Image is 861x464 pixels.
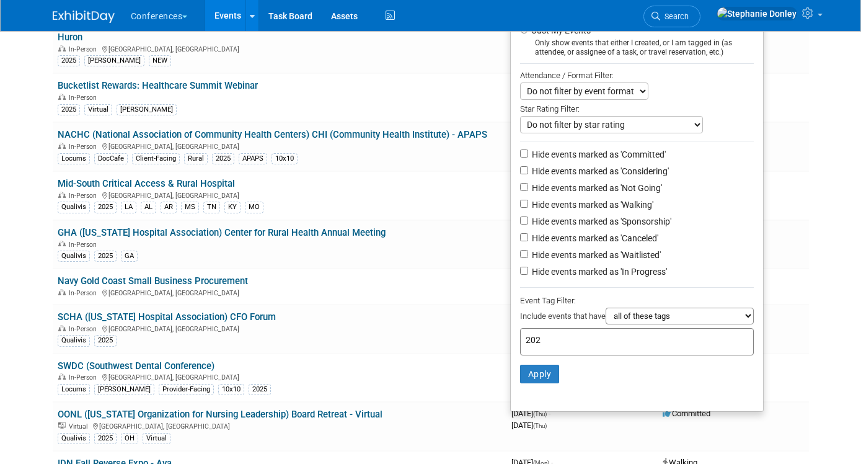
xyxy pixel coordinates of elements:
label: Hide events marked as 'In Progress' [529,265,667,278]
div: [PERSON_NAME] [94,384,154,395]
span: (Thu) [533,411,547,417]
div: NEW [149,55,171,66]
span: In-Person [69,325,100,333]
div: APAPS [239,153,267,164]
div: Qualivis [58,433,90,444]
div: Qualivis [58,251,90,262]
div: Provider-Facing [159,384,214,395]
div: Virtual [143,433,170,444]
img: In-Person Event [58,143,66,149]
img: In-Person Event [58,94,66,100]
label: Hide events marked as 'Considering' [529,165,669,177]
img: In-Person Event [58,241,66,247]
img: In-Person Event [58,192,66,198]
a: GHA ([US_STATE] Hospital Association) Center for Rural Health Annual Meeting [58,227,386,238]
span: In-Person [69,45,100,53]
div: MS [181,202,199,213]
span: In-Person [69,94,100,102]
div: [GEOGRAPHIC_DATA], [GEOGRAPHIC_DATA] [58,43,501,53]
a: OONL ([US_STATE] Organization for Nursing Leadership) Board Retreat - Virtual [58,409,382,420]
label: Hide events marked as 'Walking' [529,199,653,211]
div: [GEOGRAPHIC_DATA], [GEOGRAPHIC_DATA] [58,287,501,297]
div: [GEOGRAPHIC_DATA], [GEOGRAPHIC_DATA] [58,421,501,431]
div: 10x10 [272,153,298,164]
div: LA [121,202,136,213]
div: Star Rating Filter: [520,100,754,116]
label: Hide events marked as 'Not Going' [529,182,662,194]
div: [PERSON_NAME] [84,55,144,66]
img: In-Person Event [58,373,66,380]
div: Event Tag Filter: [520,293,754,308]
div: DocCafe [94,153,128,164]
a: SCHA ([US_STATE] Hospital Association) CFO Forum [58,311,276,323]
div: 2025 [94,251,117,262]
div: Virtual [84,104,112,115]
a: Bucketlist Rewards: Healthcare Summit Webinar [58,80,258,91]
div: 2025 [249,384,271,395]
div: Rural [184,153,208,164]
div: MO [245,202,263,213]
span: In-Person [69,373,100,381]
div: 2025 [212,153,234,164]
div: Locums [58,384,90,395]
span: Virtual [69,422,91,431]
input: Type tag and hit enter [526,334,699,346]
div: 2025 [94,335,117,346]
span: In-Person [69,289,100,297]
div: Include events that have [520,308,754,328]
a: NACHC (National Association of Community Health Centers) CHI (Community Health Institute) - APAPS [58,129,487,140]
label: Hide events marked as 'Sponsorship' [529,215,671,228]
a: Navy Gold Coast Small Business Procurement [58,275,248,287]
div: Only show events that either I created, or I am tagged in (as attendee, or assignee of a task, or... [520,38,754,57]
span: In-Person [69,241,100,249]
img: Stephanie Donley [717,7,797,20]
span: - [549,409,550,418]
div: [PERSON_NAME] [117,104,177,115]
label: Hide events marked as 'Waitlisted' [529,249,661,261]
div: Locums [58,153,90,164]
div: 2025 [58,55,80,66]
a: Mid-South Critical Access & Rural Hospital [58,178,235,189]
label: Hide events marked as 'Canceled' [529,232,658,244]
span: [DATE] [511,409,550,418]
span: (Thu) [533,422,547,429]
a: Search [643,6,700,27]
div: [GEOGRAPHIC_DATA], [GEOGRAPHIC_DATA] [58,190,501,200]
div: [GEOGRAPHIC_DATA], [GEOGRAPHIC_DATA] [58,323,501,333]
img: In-Person Event [58,289,66,295]
span: Committed [663,409,710,418]
div: Qualivis [58,202,90,213]
span: Search [660,12,689,21]
img: In-Person Event [58,45,66,51]
span: [DATE] [511,421,547,430]
div: Client-Facing [132,153,180,164]
a: SWDC (Southwest Dental Conference) [58,360,214,372]
div: 2025 [94,433,117,444]
label: Hide events marked as 'Committed' [529,148,666,161]
div: TN [203,202,220,213]
div: [GEOGRAPHIC_DATA], [GEOGRAPHIC_DATA] [58,372,501,381]
div: Qualivis [58,335,90,346]
button: Apply [520,365,560,383]
div: [GEOGRAPHIC_DATA], [GEOGRAPHIC_DATA] [58,141,501,151]
div: 2025 [94,202,117,213]
div: KY [224,202,241,213]
div: AR [161,202,177,213]
a: Huron [58,32,82,43]
div: AL [141,202,156,213]
img: ExhibitDay [53,11,115,23]
div: 2025 [58,104,80,115]
div: 10x10 [218,384,244,395]
img: In-Person Event [58,325,66,331]
span: In-Person [69,192,100,200]
span: In-Person [69,143,100,151]
div: GA [121,251,138,262]
img: Virtual Event [58,422,66,429]
div: Attendance / Format Filter: [520,68,754,83]
div: OH [121,433,138,444]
